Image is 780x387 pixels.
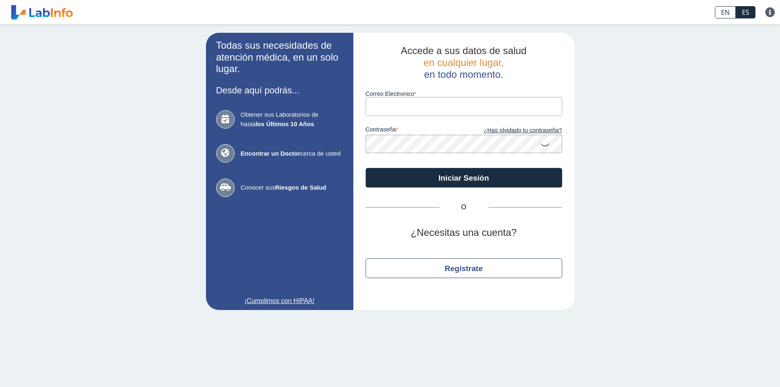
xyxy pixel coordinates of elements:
[216,40,343,75] h2: Todas sus necesidades de atención médica, en un solo lugar.
[424,69,503,80] span: en todo momento.
[241,183,343,192] span: Conocer sus
[423,57,504,68] span: en cualquier lugar,
[275,184,326,191] b: Riesgos de Salud
[241,110,343,129] span: Obtener sus Laboratorios de hasta
[464,126,562,135] a: ¿Has olvidado tu contraseña?
[216,296,343,306] a: ¡Cumplimos con HIPAA!
[715,6,736,18] a: EN
[366,168,562,188] button: Iniciar Sesión
[736,6,755,18] a: ES
[255,120,314,127] b: los Últimos 10 Años
[366,258,562,278] button: Regístrate
[241,149,343,158] span: cerca de usted
[366,91,562,97] label: Correo Electronico
[401,45,527,56] span: Accede a sus datos de salud
[366,126,464,135] label: contraseña
[439,202,488,212] span: O
[366,227,562,239] h2: ¿Necesitas una cuenta?
[241,150,301,157] b: Encontrar un Doctor
[216,85,343,95] h3: Desde aquí podrás...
